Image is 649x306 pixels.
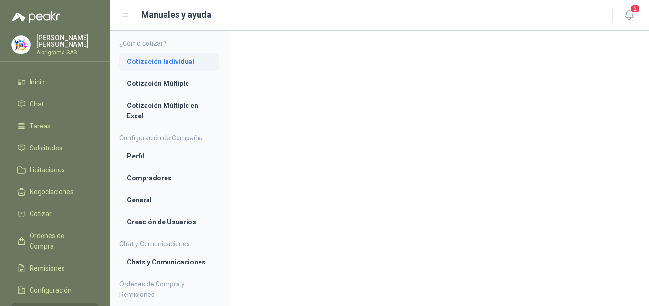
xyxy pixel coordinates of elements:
li: Creación de Usuarios [127,217,211,227]
a: Tareas [11,117,98,135]
span: Licitaciones [30,165,65,175]
a: Negociaciones [11,183,98,201]
a: Licitaciones [11,161,98,179]
li: Compradores [127,173,211,183]
a: General [119,191,219,209]
button: 2 [620,7,638,24]
a: Órdenes de Compra [11,227,98,255]
a: Creación de Usuarios [119,213,219,231]
p: Alprigrama SAS [36,50,98,55]
span: Tareas [30,121,51,131]
li: Chats y Comunicaciones [127,257,211,267]
a: Chat [11,95,98,113]
li: Cotización Individual [127,56,211,67]
span: Negociaciones [30,187,73,197]
a: Compradores [119,169,219,187]
a: Solicitudes [11,139,98,157]
a: Cotización Múltiple en Excel [119,96,219,125]
span: Remisiones [30,263,65,274]
a: Cotización Individual [119,53,219,71]
a: Perfil [119,147,219,165]
p: [PERSON_NAME] [PERSON_NAME] [36,34,98,48]
h4: Órdenes de Compra y Remisiones [119,279,219,300]
img: Company Logo [12,36,30,54]
span: Órdenes de Compra [30,231,89,252]
span: 2 [630,4,640,13]
h4: Chat y Comunicaciones [119,239,219,249]
a: Inicio [11,73,98,91]
a: Cotización Múltiple [119,74,219,93]
li: Perfil [127,151,211,161]
h4: ¿Cómo cotizar? [119,38,219,49]
span: Configuración [30,285,72,295]
li: Cotización Múltiple [127,78,211,89]
h1: Manuales y ayuda [141,8,211,21]
span: Inicio [30,77,45,87]
a: Cotizar [11,205,98,223]
span: Cotizar [30,209,52,219]
a: Configuración [11,281,98,299]
span: Chat [30,99,44,109]
img: Logo peakr [11,11,60,23]
li: Cotización Múltiple en Excel [127,100,211,121]
span: Solicitudes [30,143,63,153]
a: Remisiones [11,259,98,277]
a: Chats y Comunicaciones [119,253,219,271]
h4: Configuración de Compañía [119,133,219,143]
li: General [127,195,211,205]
